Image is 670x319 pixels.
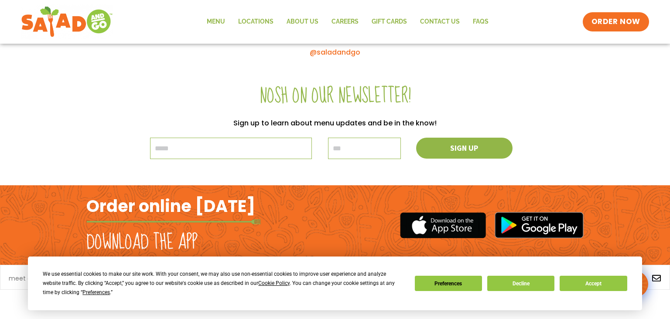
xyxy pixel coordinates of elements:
span: Sign up [450,144,478,152]
div: Cookie Consent Prompt [28,257,642,310]
a: meet chef [PERSON_NAME] [9,275,92,281]
a: Menu [200,12,232,32]
h2: Download the app [86,230,198,255]
a: GIFT CARDS [365,12,414,32]
span: Preferences [82,289,110,295]
div: We use essential cookies to make our site work. With your consent, we may also use non-essential ... [43,270,404,297]
button: Decline [487,276,554,291]
img: new-SAG-logo-768×292 [21,4,113,39]
img: appstore [400,211,486,239]
a: @saladandgo [310,47,360,57]
a: FAQs [466,12,495,32]
p: Sign up to learn about menu updates and be in the know! [91,117,579,129]
a: Careers [325,12,365,32]
span: Cookie Policy [258,280,290,286]
img: fork [86,219,261,224]
a: About Us [280,12,325,32]
a: ORDER NOW [583,12,649,31]
h2: Nosh on our newsletter! [91,84,579,108]
span: ORDER NOW [591,17,640,27]
button: Accept [560,276,627,291]
button: Preferences [415,276,482,291]
h2: Order online [DATE] [86,195,255,217]
nav: Menu [200,12,495,32]
a: Contact Us [414,12,466,32]
a: Locations [232,12,280,32]
img: google_play [495,212,584,238]
button: Sign up [416,138,513,159]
